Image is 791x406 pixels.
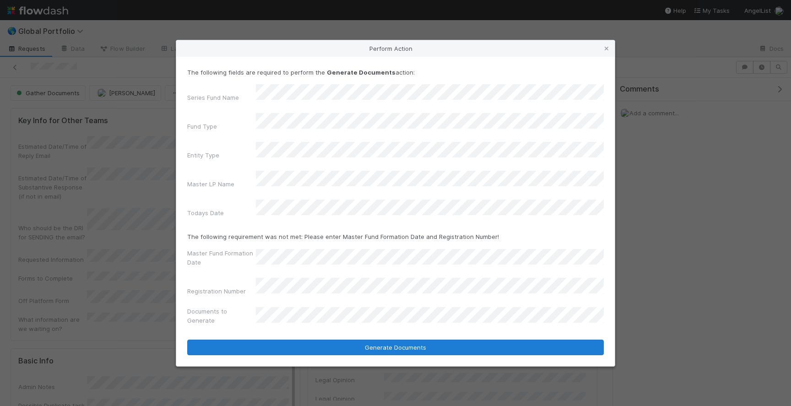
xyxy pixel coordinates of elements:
label: Fund Type [187,122,217,131]
label: Registration Number [187,287,246,296]
label: Master Fund Formation Date [187,249,256,267]
p: The following requirement was not met: Please enter Master Fund Formation Date and Registration N... [187,232,604,241]
label: Todays Date [187,208,224,217]
button: Generate Documents [187,340,604,355]
div: Perform Action [176,40,615,57]
label: Documents to Generate [187,307,256,325]
p: The following fields are required to perform the action: [187,68,604,77]
label: Series Fund Name [187,93,239,102]
strong: Generate Documents [327,69,395,76]
label: Master LP Name [187,179,234,189]
label: Entity Type [187,151,219,160]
